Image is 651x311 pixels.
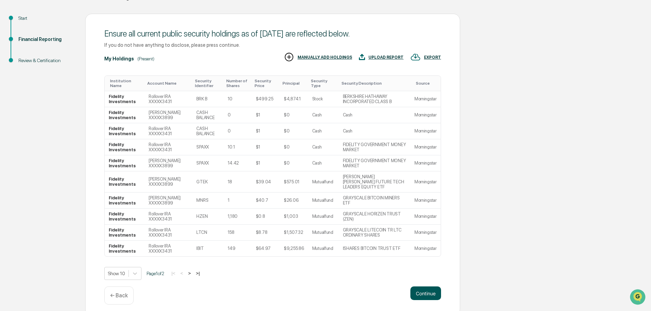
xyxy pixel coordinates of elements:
[192,225,223,241] td: LTCN
[252,155,280,171] td: $1
[104,29,441,39] div: Ensure all current public security holdings as of [DATE] are reflected below.
[224,209,252,225] td: 1,180
[308,241,339,256] td: Mutualfund
[339,107,410,123] td: Cash
[424,55,441,60] div: EXPORT
[145,171,192,193] td: [PERSON_NAME] XXXXX3899
[280,241,308,256] td: $9,255.86
[192,209,223,225] td: HZEN
[308,155,339,171] td: Cash
[308,193,339,209] td: Mutualfund
[280,209,308,225] td: $1,003
[339,123,410,139] td: Cash
[224,241,252,256] td: 149
[110,292,128,299] p: ← Back
[280,123,308,139] td: $0
[308,225,339,241] td: Mutualfund
[192,107,223,123] td: CASH BALANCE
[104,56,134,61] div: My Holdings
[192,241,223,256] td: IBIT
[145,225,192,241] td: Rollover IRA XXXXX3431
[308,209,339,225] td: Mutualfund
[137,56,154,61] div: (Present)
[339,241,410,256] td: ISHARES BITCOIN TRUST ETF
[252,193,280,209] td: $40.7
[410,91,441,107] td: Morningstar
[280,155,308,171] td: $0
[18,15,74,22] div: Start
[224,171,252,193] td: 18
[280,225,308,241] td: $1,507.32
[252,171,280,193] td: $39.04
[105,209,145,225] td: Fidelity Investments
[308,107,339,123] td: Cash
[14,99,43,106] span: Data Lookup
[7,52,19,65] img: 1746055101610-c473b297-6a78-478c-a979-82029cc54cd1
[284,52,294,62] img: MANUALLY ADD HOLDINGS
[224,139,252,155] td: 10.1
[145,193,192,209] td: [PERSON_NAME] XXXXX3899
[342,81,408,86] div: Toggle SortBy
[104,42,441,48] div: If you do not have anything to disclose, please press continue.
[280,107,308,123] td: $0
[105,123,145,139] td: Fidelity Investments
[410,209,441,225] td: Morningstar
[192,91,223,107] td: BRK B
[4,83,47,96] a: 🖐️Preclearance
[169,270,177,276] button: |<
[311,79,336,88] div: Toggle SortBy
[224,107,252,123] td: 0
[105,155,145,171] td: Fidelity Investments
[280,139,308,155] td: $0
[147,81,190,86] div: Toggle SortBy
[105,139,145,155] td: Fidelity Investments
[7,14,124,25] p: How can we help?
[145,241,192,256] td: Rollover IRA XXXXX3431
[410,193,441,209] td: Morningstar
[105,91,145,107] td: Fidelity Investments
[145,107,192,123] td: [PERSON_NAME] XXXXX3899
[48,115,82,121] a: Powered byPylon
[629,288,648,307] iframe: Open customer support
[18,36,74,43] div: Financial Reporting
[308,123,339,139] td: Cash
[224,225,252,241] td: 158
[252,241,280,256] td: $64.97
[49,87,55,92] div: 🗄️
[410,171,441,193] td: Morningstar
[252,107,280,123] td: $1
[252,91,280,107] td: $499.25
[410,139,441,155] td: Morningstar
[105,193,145,209] td: Fidelity Investments
[339,193,410,209] td: GRAYSCALE BITCOIN MINERS ETF
[7,100,12,105] div: 🔎
[339,209,410,225] td: GRAYSCALE HORIZEN TRUST (ZEN)
[145,209,192,225] td: Rollover IRA XXXXX3431
[224,123,252,139] td: 0
[308,139,339,155] td: Cash
[192,155,223,171] td: SPAXX
[280,91,308,107] td: $4,874.1
[194,270,202,276] button: >|
[280,193,308,209] td: $26.06
[110,79,142,88] div: Toggle SortBy
[410,155,441,171] td: Morningstar
[416,81,438,86] div: Toggle SortBy
[283,81,305,86] div: Toggle SortBy
[226,79,249,88] div: Toggle SortBy
[23,59,86,65] div: We're available if you need us!
[105,225,145,241] td: Fidelity Investments
[298,55,352,60] div: MANUALLY ADD HOLDINGS
[255,79,277,88] div: Toggle SortBy
[410,52,421,62] img: EXPORT
[4,96,46,109] a: 🔎Data Lookup
[195,79,221,88] div: Toggle SortBy
[186,270,193,276] button: >
[192,123,223,139] td: CASH BALANCE
[145,123,192,139] td: Rollover IRA XXXXX3431
[105,171,145,193] td: Fidelity Investments
[192,193,223,209] td: MNRS
[192,139,223,155] td: SPAXX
